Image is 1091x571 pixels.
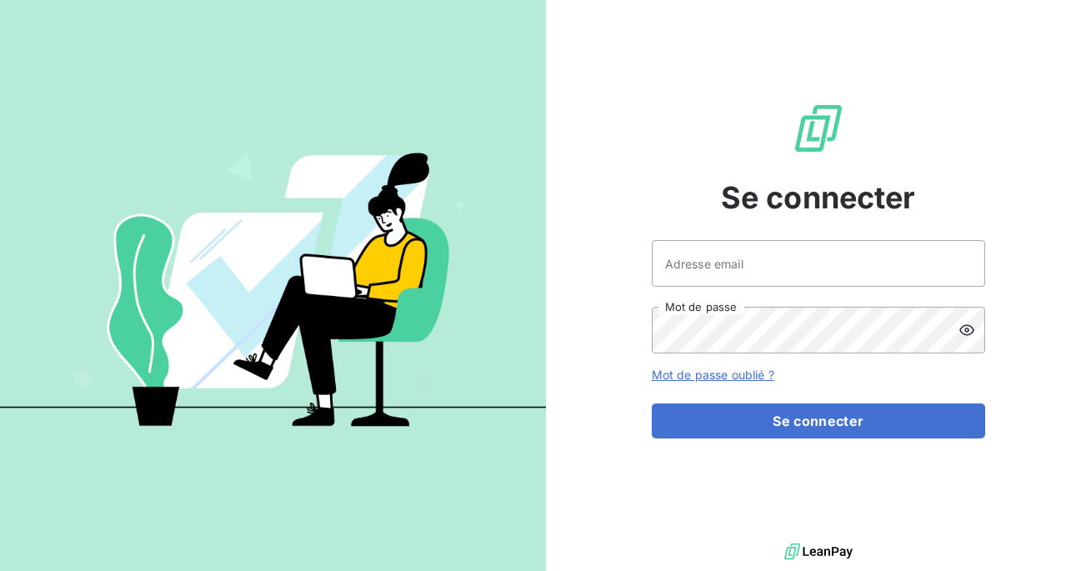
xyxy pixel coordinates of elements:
[792,102,845,155] img: Logo LeanPay
[784,539,853,564] img: logo
[652,368,774,382] a: Mot de passe oublié ?
[652,240,985,287] input: placeholder
[721,175,916,220] span: Se connecter
[652,403,985,438] button: Se connecter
